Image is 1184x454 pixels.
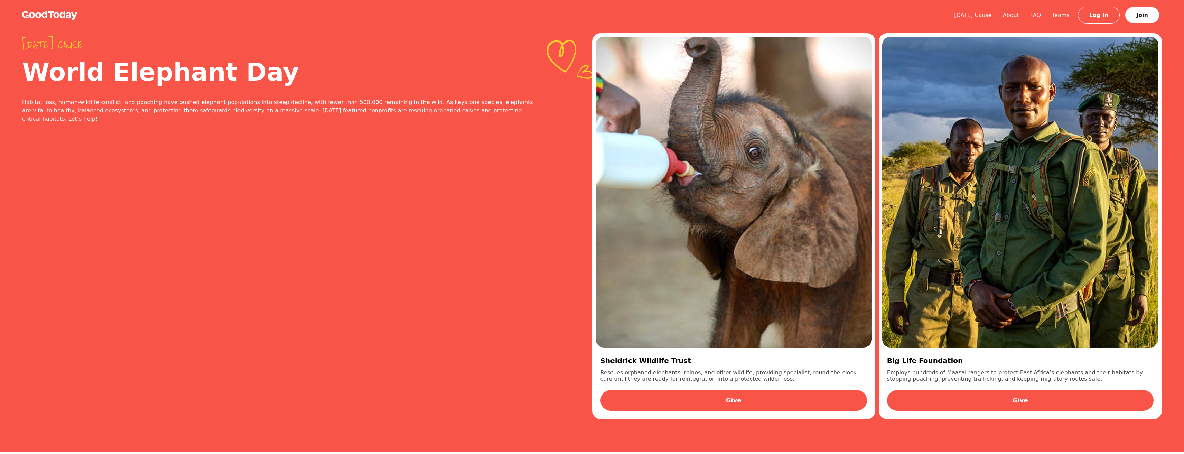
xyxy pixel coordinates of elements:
a: Give [600,390,867,411]
h3: Sheldrick Wildlife Trust [600,356,867,365]
img: df0f2ad8-950b-497c-9342-0739e87f6a16.jpg [596,37,872,348]
a: [DATE] Cause [949,12,997,18]
a: Log In [1078,7,1120,24]
p: Employs hundreds of Maasai rangers to protect East Africa’s elephants and their habitats by stopp... [887,370,1154,382]
span: [DATE] cause [22,39,537,51]
h2: World Elephant Day [22,59,537,84]
p: Rescues orphaned elephants, rhinos, and other wildlife, providing specialist, round-the-clock car... [600,370,867,382]
h3: Big Life Foundation [887,356,1154,365]
img: GoodToday [22,11,77,20]
a: Teams [1046,12,1075,18]
img: 65de5ad2-afd0-4304-871c-6d7d0eee72da.jpg [882,37,1158,348]
a: Join [1125,7,1159,23]
div: Habitat loss, human-wildlife conflict, and poaching have pushed elephant populations into steep d... [22,98,537,123]
a: Give [887,390,1154,411]
a: FAQ [1025,12,1046,18]
a: About [997,12,1025,18]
